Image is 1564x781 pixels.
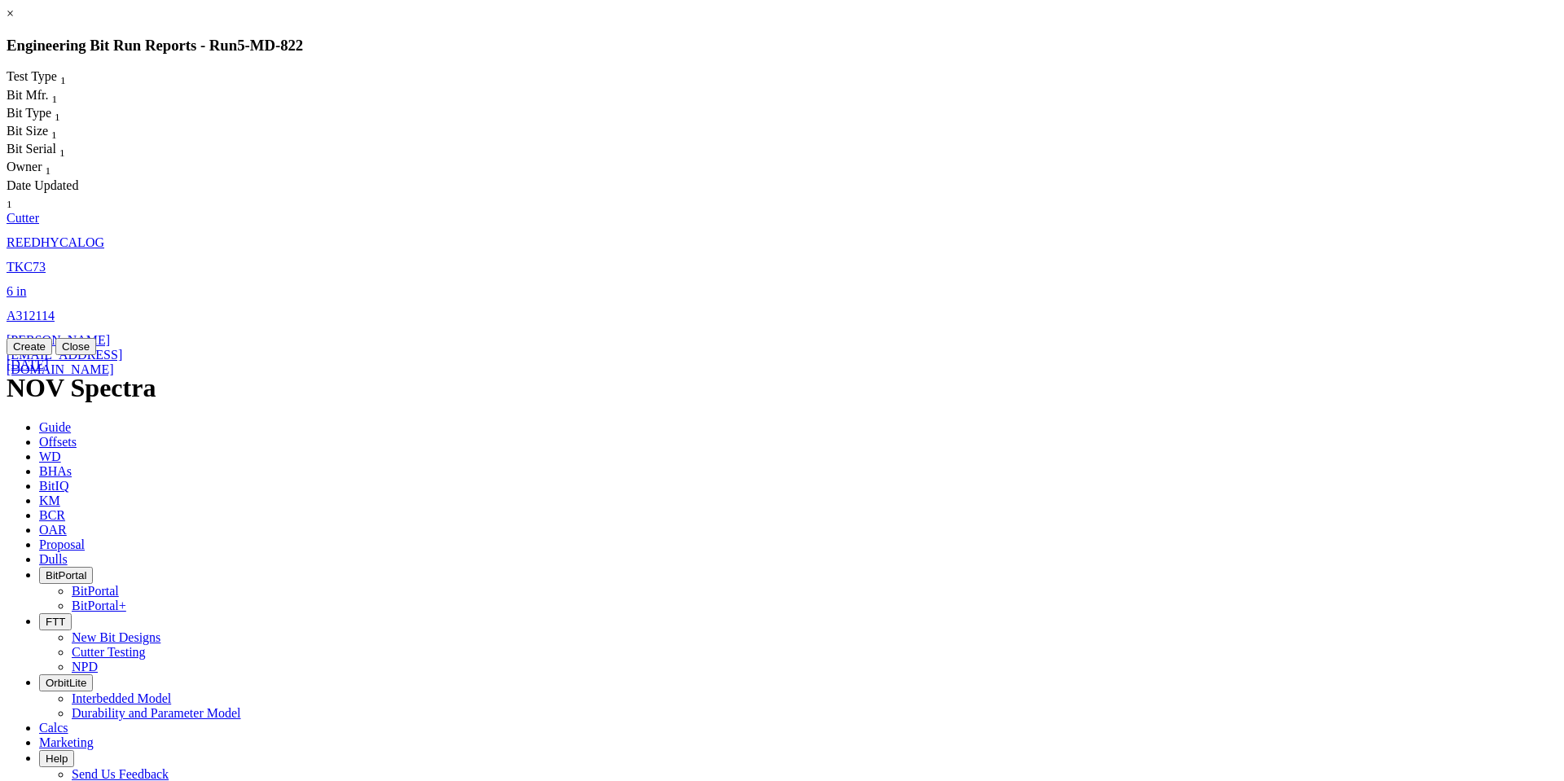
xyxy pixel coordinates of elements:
[7,88,88,106] div: Bit Mfr. Sort None
[7,160,87,178] div: Sort None
[7,358,49,371] a: [DATE]
[7,235,104,249] a: REEDHYCALOG
[7,309,55,322] a: A312114
[7,69,96,87] div: Test Type Sort None
[16,284,26,298] span: in
[39,552,68,566] span: Dulls
[7,160,87,178] div: Owner Sort None
[7,69,57,83] span: Test Type
[55,111,60,123] sub: 1
[39,464,72,478] span: BHAs
[7,106,88,124] div: Bit Type Sort None
[7,284,26,298] a: 6 in
[46,752,68,765] span: Help
[7,106,51,120] span: Bit Type
[59,142,65,156] span: Sort None
[250,37,303,54] span: MD-822
[39,494,60,507] span: KM
[60,69,66,83] span: Sort None
[59,147,65,159] sub: 1
[46,616,65,628] span: FTT
[51,129,57,141] sub: 1
[7,260,46,274] a: TKC73
[39,420,71,434] span: Guide
[60,75,66,87] sub: 1
[7,124,88,142] div: Sort None
[72,767,169,781] a: Send Us Feedback
[7,198,12,210] sub: 1
[237,37,244,54] span: 5
[39,508,65,522] span: BCR
[7,178,87,211] div: Date Updated Sort None
[7,69,96,87] div: Sort None
[46,165,51,178] sub: 1
[39,735,94,749] span: Marketing
[46,160,51,173] span: Sort None
[7,160,42,173] span: Owner
[39,450,61,463] span: WD
[72,645,146,659] a: Cutter Testing
[55,106,60,120] span: Sort None
[39,435,77,449] span: Offsets
[51,124,57,138] span: Sort None
[7,211,39,225] a: Cutter
[7,37,1557,55] h3: Engineering Bit Run Reports - Run -
[7,142,56,156] span: Bit Serial
[7,88,88,106] div: Sort None
[7,124,48,138] span: Bit Size
[72,584,119,598] a: BitPortal
[55,338,96,355] button: Close
[46,677,86,689] span: OrbitLite
[7,142,96,160] div: Bit Serial Sort None
[7,178,87,211] div: Sort None
[7,7,14,20] a: ×
[72,706,241,720] a: Durability and Parameter Model
[7,333,122,376] a: [PERSON_NAME][EMAIL_ADDRESS][DOMAIN_NAME]
[52,88,58,102] span: Sort None
[7,88,49,102] span: Bit Mfr.
[7,106,88,124] div: Sort None
[46,569,86,581] span: BitPortal
[39,479,68,493] span: BitIQ
[7,178,78,192] span: Date Updated
[39,523,67,537] span: OAR
[72,599,126,612] a: BitPortal+
[7,338,52,355] button: Create
[39,721,68,735] span: Calcs
[7,193,12,207] span: Sort None
[52,93,58,105] sub: 1
[72,630,160,644] a: New Bit Designs
[7,124,88,142] div: Bit Size Sort None
[39,537,85,551] span: Proposal
[7,142,96,160] div: Sort None
[7,284,13,298] span: 6
[72,660,98,674] a: NPD
[72,691,171,705] a: Interbedded Model
[7,373,1557,403] h1: NOV Spectra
